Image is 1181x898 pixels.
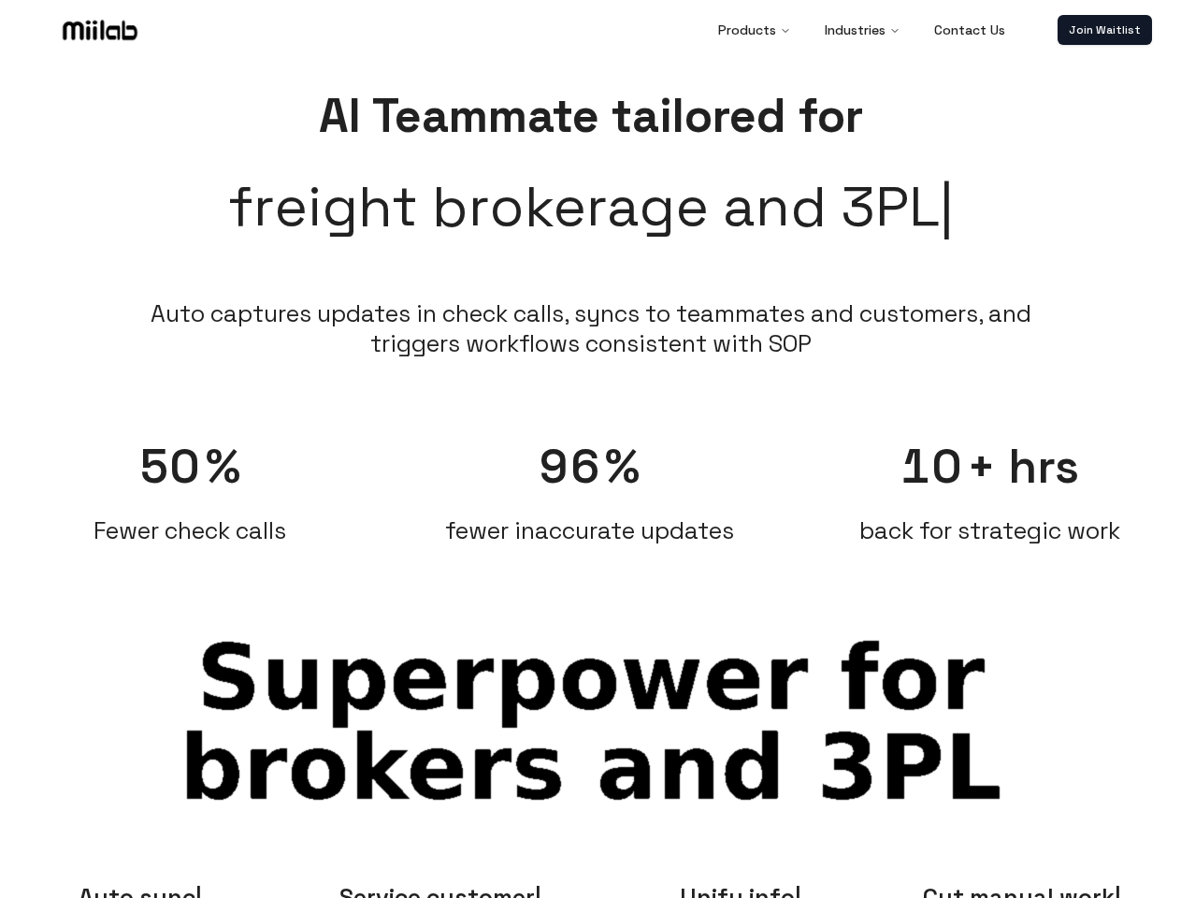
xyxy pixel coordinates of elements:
[59,16,141,44] img: Logo
[30,16,170,44] a: Logo
[900,437,963,497] span: 10
[859,515,1120,545] span: back for strategic work
[967,437,1079,497] span: + hrs
[228,165,954,249] span: freight brokerage and 3PL
[140,298,1041,358] li: Auto captures updates in check calls, syncs to teammates and customers, and triggers workflows co...
[540,437,601,497] span: 96
[445,515,734,545] span: fewer inaccurate updates
[810,11,915,49] button: Industries
[1058,15,1152,45] a: Join Waitlist
[919,11,1020,49] a: Contact Us
[703,11,1020,49] nav: Main
[139,437,202,497] span: 50
[703,11,806,49] button: Products
[206,437,240,497] span: %
[605,437,640,497] span: %
[170,633,1012,813] span: Superpower for brokers and 3PL
[319,86,863,146] span: AI Teammate tailored for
